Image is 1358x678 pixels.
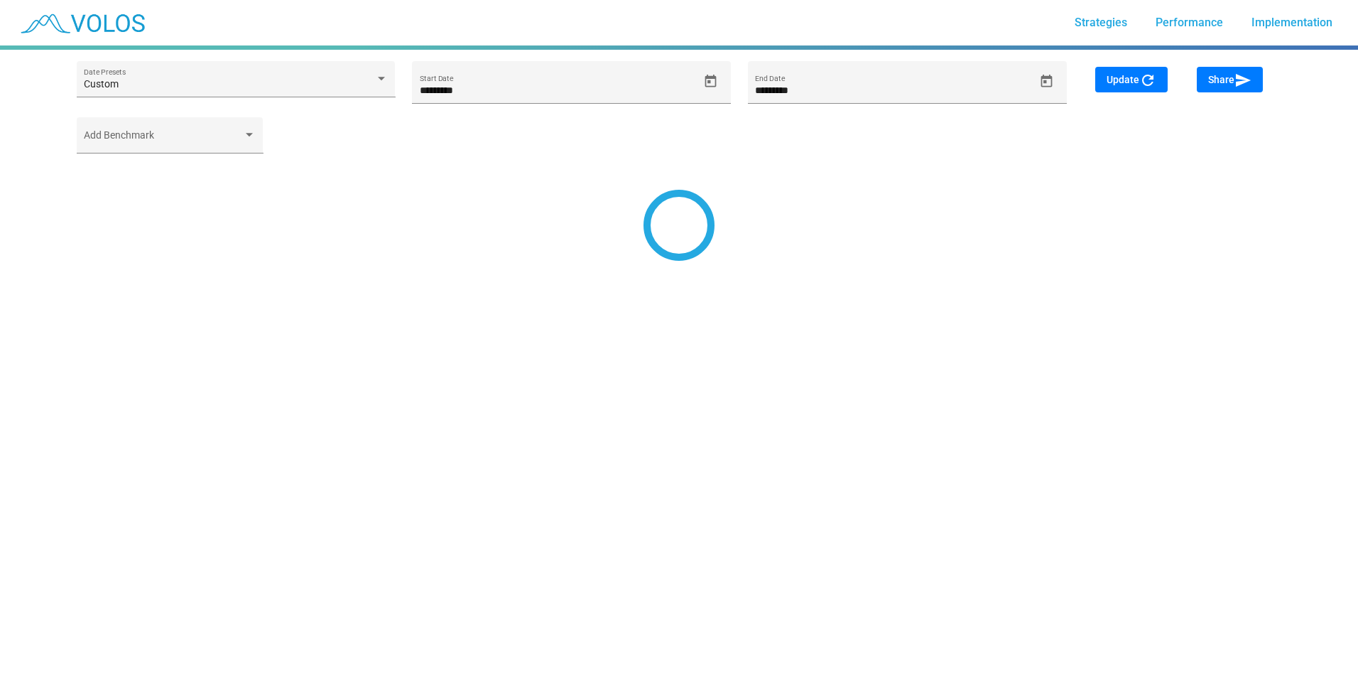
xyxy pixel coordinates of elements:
button: Update [1095,67,1168,92]
a: Strategies [1063,10,1139,36]
span: Update [1107,74,1156,85]
span: Share [1208,74,1251,85]
a: Implementation [1240,10,1344,36]
span: Strategies [1075,16,1127,29]
button: Open calendar [1034,69,1059,94]
span: Custom [84,78,119,90]
span: Implementation [1251,16,1332,29]
mat-icon: refresh [1139,72,1156,89]
button: Open calendar [698,69,723,94]
span: Performance [1156,16,1223,29]
mat-icon: send [1234,72,1251,89]
img: blue_transparent.png [11,5,152,41]
a: Performance [1144,10,1234,36]
button: Share [1197,67,1263,92]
